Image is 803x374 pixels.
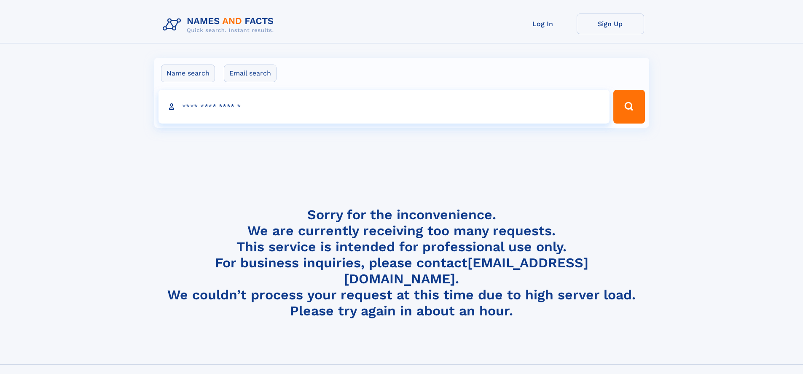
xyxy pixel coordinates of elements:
[224,65,277,82] label: Email search
[509,13,577,34] a: Log In
[159,13,281,36] img: Logo Names and Facts
[159,207,644,319] h4: Sorry for the inconvenience. We are currently receiving too many requests. This service is intend...
[161,65,215,82] label: Name search
[158,90,610,124] input: search input
[577,13,644,34] a: Sign Up
[613,90,645,124] button: Search Button
[344,255,588,287] a: [EMAIL_ADDRESS][DOMAIN_NAME]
